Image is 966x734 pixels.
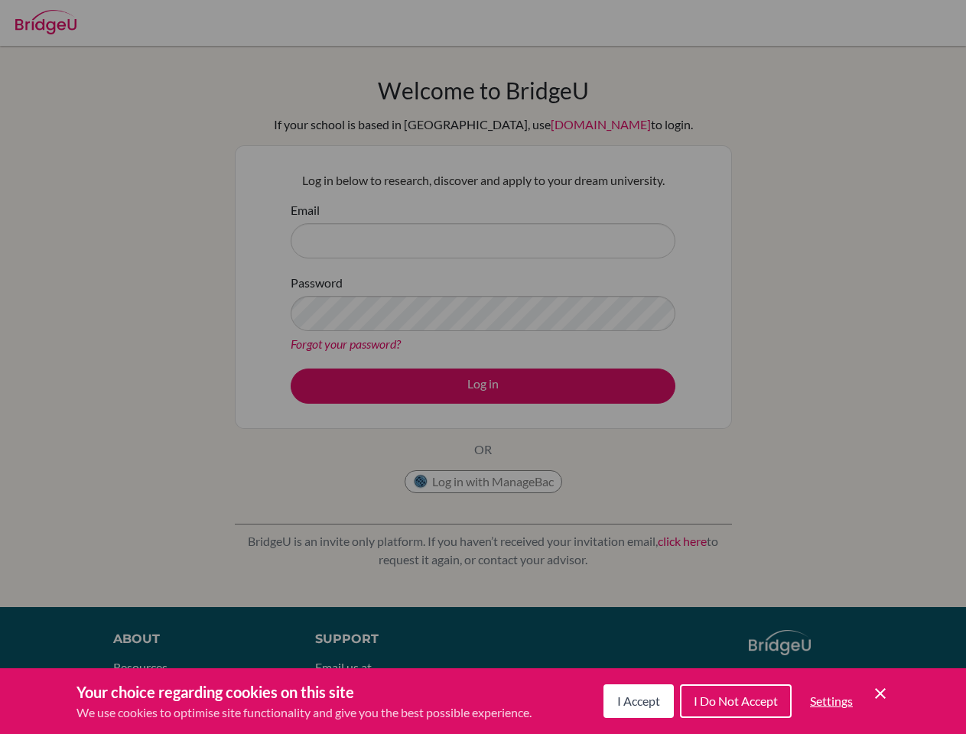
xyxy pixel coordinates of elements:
[76,680,532,703] h3: Your choice regarding cookies on this site
[617,693,660,708] span: I Accept
[798,686,865,716] button: Settings
[871,684,890,703] button: Save and close
[76,703,532,722] p: We use cookies to optimise site functionality and give you the best possible experience.
[603,684,674,718] button: I Accept
[680,684,792,718] button: I Do Not Accept
[694,693,778,708] span: I Do Not Accept
[810,693,853,708] span: Settings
